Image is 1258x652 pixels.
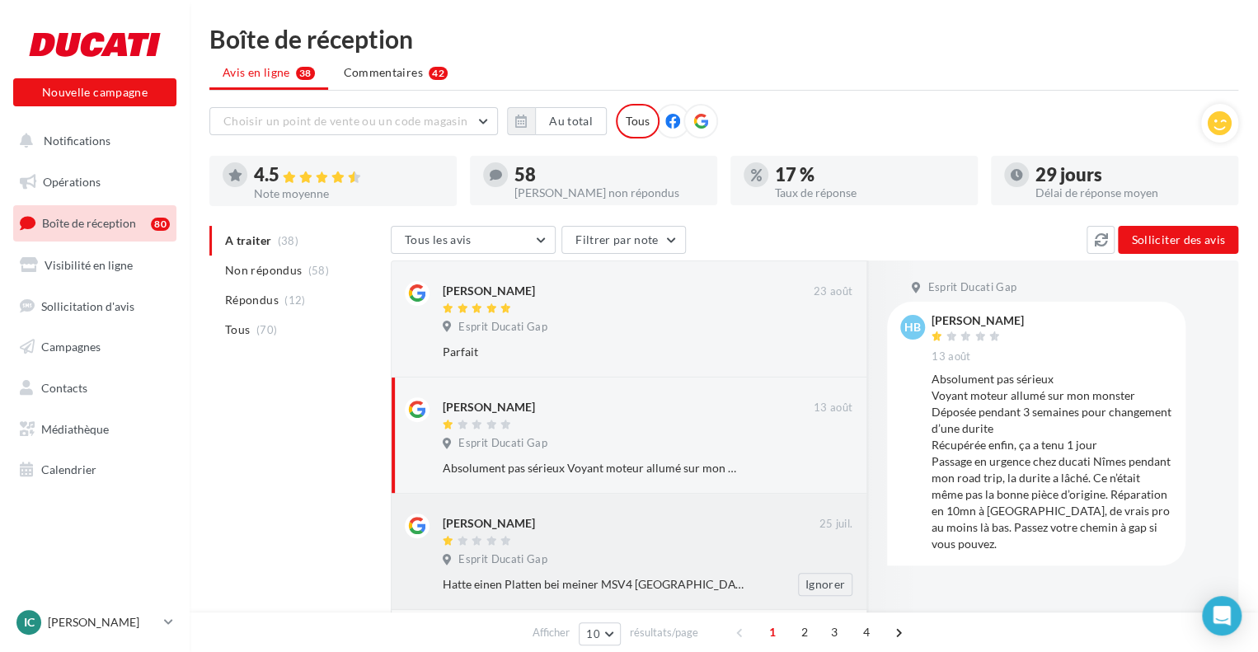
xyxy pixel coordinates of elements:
span: Opérations [43,175,101,189]
div: 29 jours [1035,166,1225,184]
span: 4 [853,619,880,645]
span: Boîte de réception [42,216,136,230]
div: [PERSON_NAME] non répondus [514,187,704,199]
div: [PERSON_NAME] [443,515,535,532]
div: [PERSON_NAME] [932,315,1024,326]
a: Sollicitation d'avis [10,289,180,324]
span: Esprit Ducati Gap [458,552,547,567]
span: IC [24,614,35,631]
span: Afficher [533,625,570,640]
div: Parfait [443,344,745,360]
div: Hatte einen Platten bei meiner MSV4 [GEOGRAPHIC_DATA] ( Als Österreicher). Musste den Reifen Schl... [443,576,745,593]
button: Tous les avis [391,226,556,254]
div: Délai de réponse moyen [1035,187,1225,199]
a: Calendrier [10,453,180,487]
div: Absolument pas sérieux Voyant moteur allumé sur mon monster Déposée pendant 3 semaines pour chang... [443,460,745,476]
button: Notifications [10,124,173,158]
span: Esprit Ducati Gap [458,320,547,335]
a: IC [PERSON_NAME] [13,607,176,638]
div: Tous [616,104,660,138]
span: résultats/page [630,625,698,640]
span: Esprit Ducati Gap [458,436,547,451]
button: Au total [535,107,607,135]
div: Note moyenne [254,188,444,199]
span: Calendrier [41,462,96,476]
button: Nouvelle campagne [13,78,176,106]
span: Sollicitation d'avis [41,298,134,312]
div: Absolument pas sérieux Voyant moteur allumé sur mon monster Déposée pendant 3 semaines pour chang... [932,371,1172,552]
p: [PERSON_NAME] [48,614,157,631]
span: 10 [586,627,600,640]
div: [PERSON_NAME] [443,283,535,299]
button: Solliciter des avis [1118,226,1238,254]
a: Opérations [10,165,180,199]
span: hB [904,319,921,335]
div: 4.5 [254,166,444,185]
button: Filtrer par note [561,226,686,254]
div: [PERSON_NAME] [443,399,535,415]
a: Visibilité en ligne [10,248,180,283]
a: Campagnes [10,330,180,364]
span: Commentaires [344,64,423,81]
span: 25 juil. [819,517,852,532]
span: 3 [821,619,847,645]
div: 17 % [775,166,965,184]
span: 23 août [814,284,852,299]
span: Répondus [225,292,279,308]
span: Choisir un point de vente ou un code magasin [223,114,467,128]
div: Boîte de réception [209,26,1238,51]
span: Médiathèque [41,422,109,436]
span: Contacts [41,381,87,395]
span: (70) [256,323,277,336]
div: 80 [151,218,170,231]
button: Au total [507,107,607,135]
div: Open Intercom Messenger [1202,596,1242,636]
span: (12) [284,293,305,307]
span: Esprit Ducati Gap [927,280,1016,295]
span: Non répondus [225,262,302,279]
span: 2 [791,619,818,645]
span: 13 août [814,401,852,415]
span: (58) [308,264,329,277]
span: Visibilité en ligne [45,258,133,272]
span: 13 août [932,349,970,364]
div: 58 [514,166,704,184]
div: Taux de réponse [775,187,965,199]
a: Boîte de réception80 [10,205,180,241]
button: 10 [579,622,621,645]
div: 42 [429,67,448,80]
a: Contacts [10,371,180,406]
span: 1 [759,619,786,645]
span: Campagnes [41,340,101,354]
span: Notifications [44,134,110,148]
button: Choisir un point de vente ou un code magasin [209,107,498,135]
button: Ignorer [798,573,852,596]
span: Tous [225,321,250,338]
span: Tous les avis [405,232,472,246]
a: Médiathèque [10,412,180,447]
